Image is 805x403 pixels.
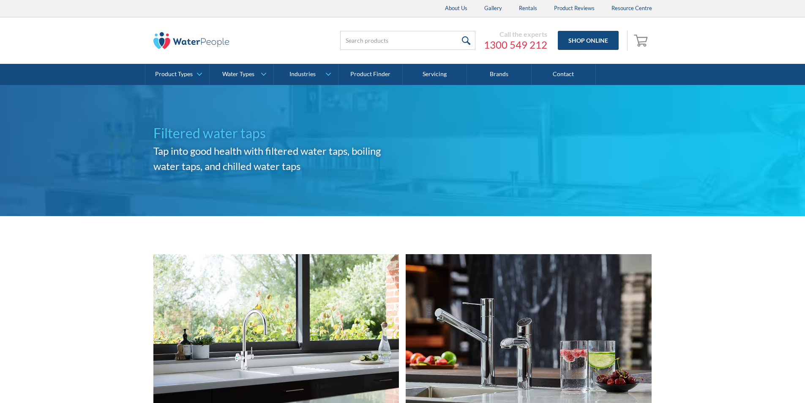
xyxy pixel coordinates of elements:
div: Product Types [155,71,193,78]
div: Industries [289,71,316,78]
a: Water Types [210,64,273,85]
a: Contact [532,64,596,85]
a: Shop Online [558,31,619,50]
div: Water Types [222,71,254,78]
iframe: podium webchat widget bubble [720,361,805,403]
a: Industries [274,64,338,85]
input: Search products [340,31,475,50]
h2: Tap into good health with filtered water taps, boiling water taps, and chilled water taps [153,143,403,174]
a: Servicing [403,64,467,85]
a: Open cart [632,30,652,51]
h1: Filtered water taps [153,123,403,143]
img: shopping cart [634,33,650,47]
a: 1300 549 212 [484,38,547,51]
img: The Water People [153,32,229,49]
a: Brands [467,64,531,85]
a: Product Types [145,64,209,85]
a: Product Finder [338,64,403,85]
div: Call the experts [484,30,547,38]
